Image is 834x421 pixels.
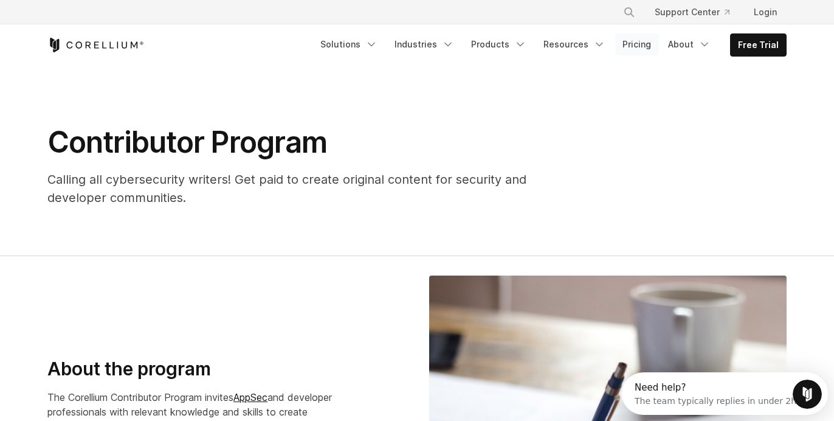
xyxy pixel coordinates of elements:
[731,34,786,56] a: Free Trial
[313,33,787,57] div: Navigation Menu
[615,33,658,55] a: Pricing
[5,5,210,38] div: Open Intercom Messenger
[661,33,718,55] a: About
[536,33,613,55] a: Resources
[47,124,561,161] h1: Contributor Program
[47,358,345,381] h3: About the program
[47,38,144,52] a: Corellium Home
[645,1,739,23] a: Support Center
[233,391,267,403] a: AppSec
[47,170,561,207] p: Calling all cybersecurity writers! Get paid to create original content for security and developer...
[464,33,534,55] a: Products
[618,1,640,23] button: Search
[13,10,174,20] div: Need help?
[313,33,385,55] a: Solutions
[744,1,787,23] a: Login
[608,1,787,23] div: Navigation Menu
[622,372,828,415] iframe: Intercom live chat discovery launcher
[793,380,822,409] iframe: Intercom live chat
[13,20,174,33] div: The team typically replies in under 2h
[387,33,461,55] a: Industries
